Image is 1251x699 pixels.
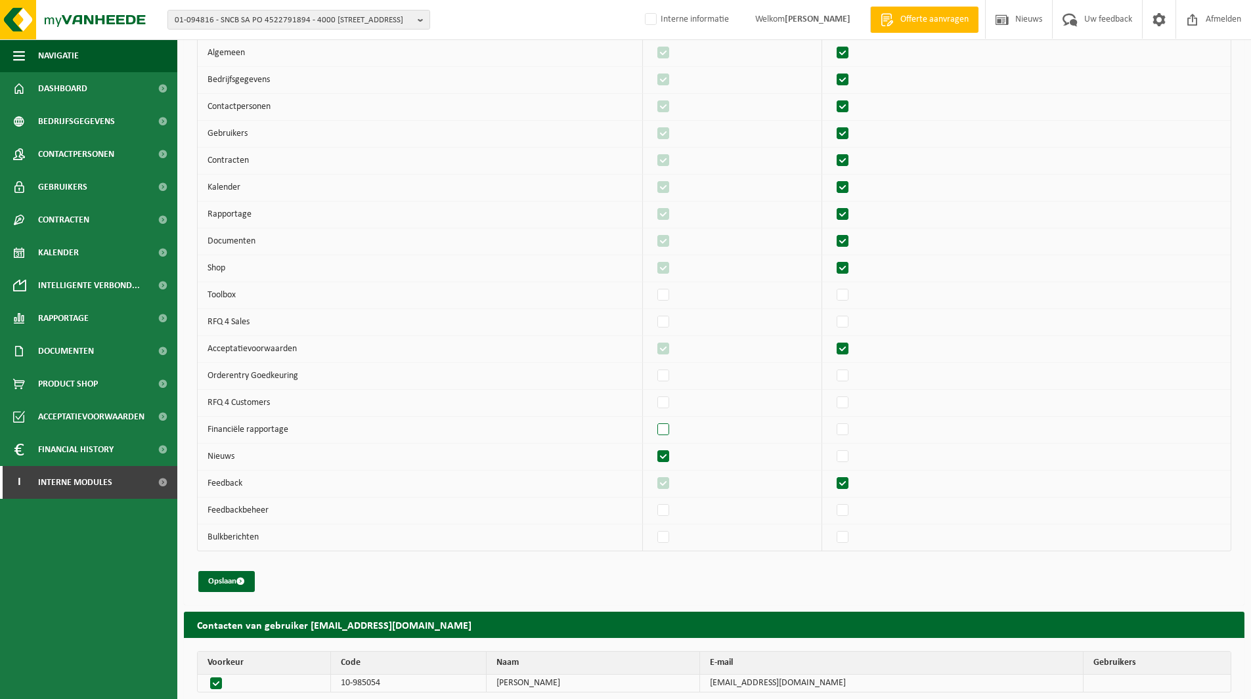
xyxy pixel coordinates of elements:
td: RFQ 4 Customers [198,390,643,417]
td: 10-985054 [331,675,487,692]
td: Nieuws [198,444,643,471]
td: Orderentry Goedkeuring [198,363,643,390]
td: Contracten [198,148,643,175]
span: I [13,466,25,499]
td: Toolbox [198,282,643,309]
td: Financiële rapportage [198,417,643,444]
td: Gebruikers [198,121,643,148]
span: Interne modules [38,466,112,499]
th: Voorkeur [198,652,331,675]
span: Documenten [38,335,94,368]
span: Navigatie [38,39,79,72]
span: Acceptatievoorwaarden [38,400,144,433]
td: RFQ 4 Sales [198,309,643,336]
span: Offerte aanvragen [897,13,972,26]
button: Opslaan [198,571,255,592]
th: Naam [487,652,700,675]
td: Shop [198,255,643,282]
th: Gebruikers [1084,652,1231,675]
span: Dashboard [38,72,87,105]
span: Financial History [38,433,114,466]
td: Algemeen [198,40,643,67]
span: Gebruikers [38,171,87,203]
span: Contactpersonen [38,138,114,171]
td: Bedrijfsgegevens [198,67,643,94]
td: [PERSON_NAME] [487,675,700,692]
strong: [PERSON_NAME] [785,14,850,24]
td: Bulkberichten [198,524,643,551]
span: Contracten [38,203,89,236]
td: Documenten [198,228,643,255]
td: Rapportage [198,201,643,228]
h2: Contacten van gebruiker [EMAIL_ADDRESS][DOMAIN_NAME] [184,612,1244,637]
label: Interne informatie [642,10,729,30]
button: 01-094816 - SNCB SA PO 4522791894 - 4000 [STREET_ADDRESS] [167,10,430,30]
span: Kalender [38,236,79,269]
span: 01-094816 - SNCB SA PO 4522791894 - 4000 [STREET_ADDRESS] [175,11,412,30]
a: Offerte aanvragen [870,7,978,33]
td: Contactpersonen [198,94,643,121]
span: Rapportage [38,302,89,335]
td: [EMAIL_ADDRESS][DOMAIN_NAME] [700,675,1084,692]
th: E-mail [700,652,1084,675]
span: Product Shop [38,368,98,400]
td: Acceptatievoorwaarden [198,336,643,363]
span: Intelligente verbond... [38,269,140,302]
td: Feedbackbeheer [198,498,643,524]
span: Bedrijfsgegevens [38,105,115,138]
td: Feedback [198,471,643,498]
td: Kalender [198,175,643,201]
th: Code [331,652,487,675]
